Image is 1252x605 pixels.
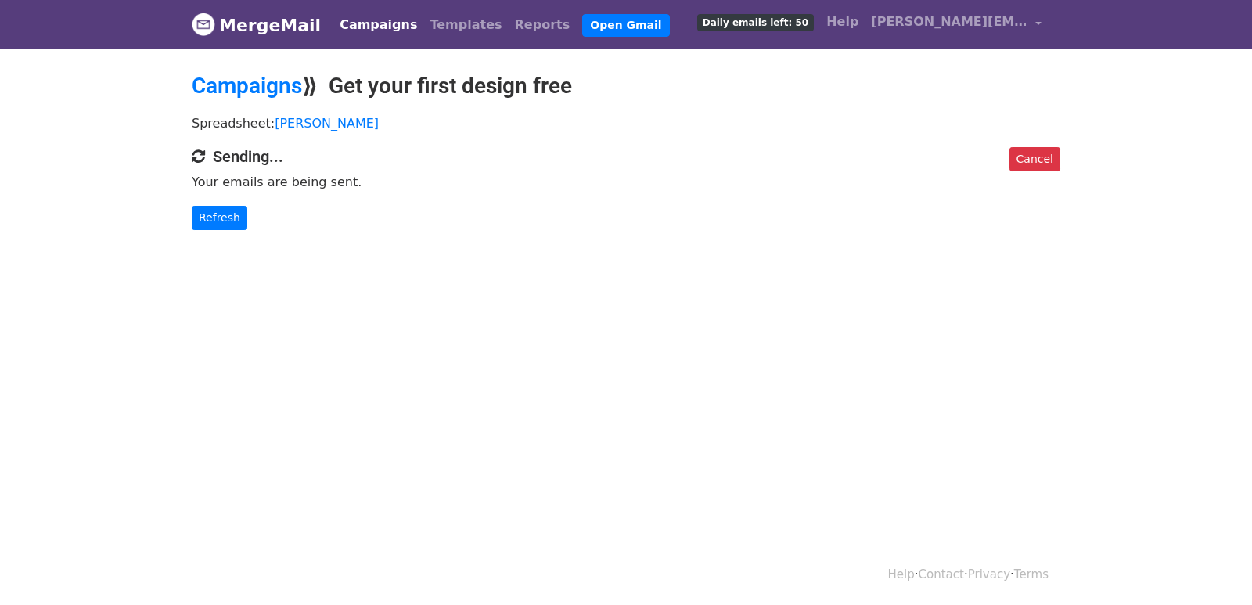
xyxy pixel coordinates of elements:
[820,6,865,38] a: Help
[582,14,669,37] a: Open Gmail
[192,174,1060,190] p: Your emails are being sent.
[192,13,215,36] img: MergeMail logo
[423,9,508,41] a: Templates
[192,73,1060,99] h2: ⟫ Get your first design free
[1014,567,1049,582] a: Terms
[691,6,820,38] a: Daily emails left: 50
[871,13,1027,31] span: [PERSON_NAME][EMAIL_ADDRESS][DOMAIN_NAME]
[509,9,577,41] a: Reports
[865,6,1048,43] a: [PERSON_NAME][EMAIL_ADDRESS][DOMAIN_NAME]
[697,14,814,31] span: Daily emails left: 50
[888,567,915,582] a: Help
[192,115,1060,131] p: Spreadsheet:
[919,567,964,582] a: Contact
[192,147,1060,166] h4: Sending...
[333,9,423,41] a: Campaigns
[1009,147,1060,171] a: Cancel
[192,9,321,41] a: MergeMail
[192,206,247,230] a: Refresh
[192,73,302,99] a: Campaigns
[275,116,379,131] a: [PERSON_NAME]
[968,567,1010,582] a: Privacy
